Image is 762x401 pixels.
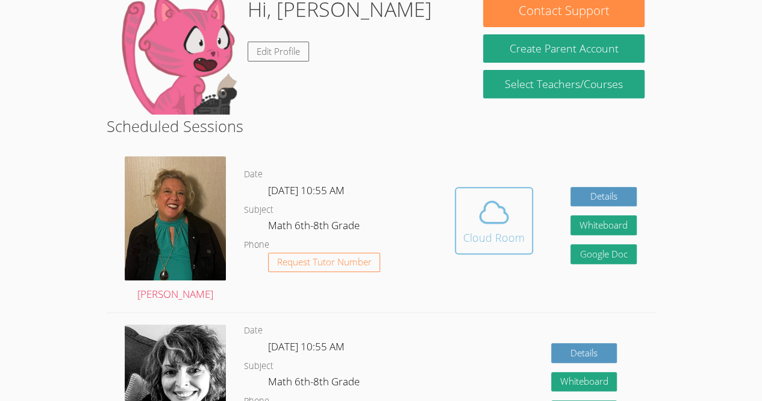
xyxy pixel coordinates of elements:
button: Create Parent Account [483,34,644,63]
button: Whiteboard [551,372,617,392]
span: Request Tutor Number [277,257,372,267]
a: [PERSON_NAME] [125,156,226,303]
a: Select Teachers/Courses [483,70,644,98]
a: Details [551,343,617,363]
a: Google Doc [570,244,637,264]
dt: Phone [244,238,269,253]
a: Details [570,187,637,207]
dd: Math 6th-8th Grade [268,217,362,238]
span: [DATE] 10:55 AM [268,183,345,197]
dt: Date [244,323,263,338]
dt: Subject [244,359,273,374]
div: Cloud Room [463,229,525,246]
button: Request Tutor Number [268,253,381,273]
button: Cloud Room [455,187,533,254]
dd: Math 6th-8th Grade [268,373,362,394]
h2: Scheduled Sessions [107,115,655,137]
dt: Date [244,167,263,182]
span: [DATE] 10:55 AM [268,339,345,353]
dt: Subject [244,203,273,218]
button: Whiteboard [570,215,637,235]
img: IMG_0043.jpeg [125,156,226,280]
a: Edit Profile [248,42,309,62]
